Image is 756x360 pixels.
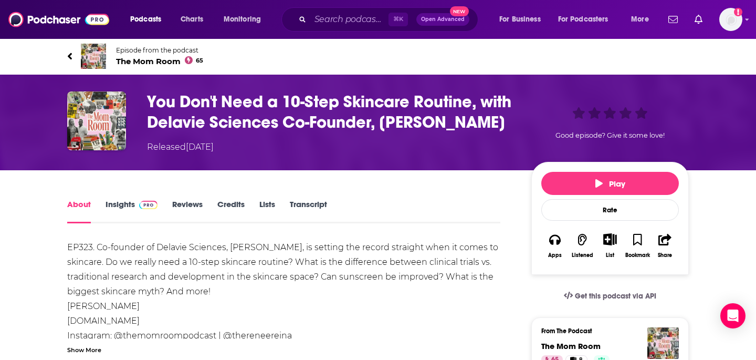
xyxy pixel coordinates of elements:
button: Show profile menu [719,8,742,31]
span: For Podcasters [558,12,608,27]
span: For Business [499,12,541,27]
div: Share [658,252,672,259]
button: Listened [569,227,596,265]
img: You Don't Need a 10-Step Skincare Routine, with Delavie Sciences Co-Founder, Dr. Kyle Landry [67,91,126,150]
h1: You Don't Need a 10-Step Skincare Routine, with Delavie Sciences Co-Founder, Dr. Kyle Landry [147,91,514,132]
button: Play [541,172,679,195]
div: Apps [548,252,562,259]
button: open menu [492,11,554,28]
button: open menu [551,11,624,28]
a: The Mom RoomEpisode from the podcastThe Mom Room65 [67,44,689,69]
span: 65 [196,58,203,63]
a: Lists [259,199,275,223]
span: Episode from the podcast [116,46,203,54]
img: Podchaser - Follow, Share and Rate Podcasts [8,9,109,29]
img: The Mom Room [81,44,106,69]
div: Open Intercom Messenger [720,303,745,328]
button: open menu [123,11,175,28]
button: open menu [216,11,275,28]
div: Released [DATE] [147,141,214,153]
a: Show notifications dropdown [664,11,682,28]
a: Get this podcast via API [555,283,665,309]
a: InsightsPodchaser Pro [106,199,157,223]
input: Search podcasts, credits, & more... [310,11,388,28]
div: List [606,252,614,259]
span: Monitoring [224,12,261,27]
span: Charts [181,12,203,27]
a: The Mom Room [541,341,601,351]
button: Bookmark [624,227,651,265]
button: Show More Button [599,233,621,245]
svg: Add a profile image [734,8,742,16]
span: More [631,12,649,27]
a: Reviews [172,199,203,223]
a: [DOMAIN_NAME] [67,316,140,326]
div: Search podcasts, credits, & more... [291,7,488,32]
span: Good episode? Give it some love! [555,131,665,139]
a: Credits [217,199,245,223]
img: The Mom Room [647,327,679,359]
button: Share [652,227,679,265]
a: About [67,199,91,223]
div: Rate [541,199,679,221]
div: Listened [572,252,593,259]
h3: From The Podcast [541,327,670,335]
div: Bookmark [625,252,650,259]
span: Logged in as tlopez [719,8,742,31]
a: Show notifications dropdown [690,11,707,28]
span: ⌘ K [388,13,408,26]
span: Open Advanced [421,17,465,22]
span: The Mom Room [116,56,203,66]
a: Transcript [290,199,327,223]
button: Apps [541,227,569,265]
span: Play [595,179,625,189]
img: User Profile [719,8,742,31]
a: Charts [174,11,209,28]
button: Open AdvancedNew [416,13,469,26]
span: Podcasts [130,12,161,27]
span: Get this podcast via API [575,292,656,301]
div: Show More ButtonList [596,227,624,265]
button: open menu [624,11,662,28]
img: Podchaser Pro [139,201,157,209]
span: New [450,6,469,16]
